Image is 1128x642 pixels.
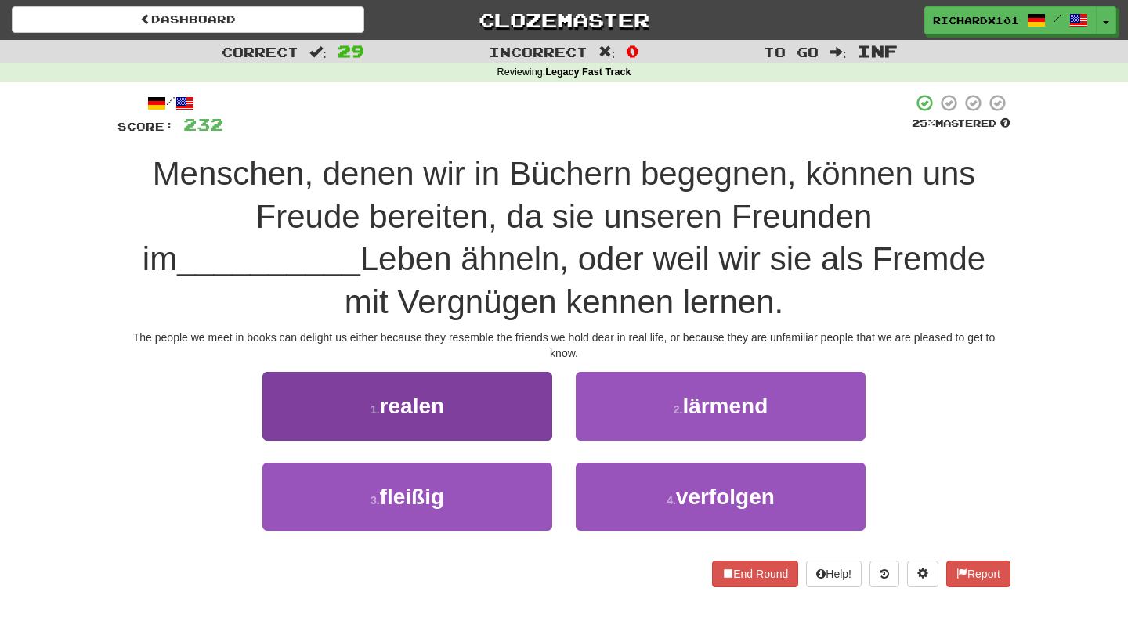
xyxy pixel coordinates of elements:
a: RichardX101 / [924,6,1097,34]
button: 2.lärmend [576,372,866,440]
span: Score: [117,120,174,133]
span: Inf [858,41,898,60]
span: : [309,45,327,59]
button: 4.verfolgen [576,463,866,531]
span: Incorrect [489,44,587,60]
button: 3.fleißig [262,463,552,531]
button: 1.realen [262,372,552,440]
small: 4 . [667,494,676,507]
span: Leben ähneln, oder weil wir sie als Fremde mit Vergnügen kennen lernen. [345,240,985,320]
span: Menschen, denen wir in Büchern begegnen, können uns Freude bereiten, da sie unseren Freunden im [143,155,976,277]
span: RichardX101 [933,13,1019,27]
span: realen [380,394,445,418]
div: / [117,93,223,113]
span: 29 [338,41,364,60]
span: 25 % [912,117,935,129]
small: 3 . [371,494,380,507]
span: Correct [222,44,298,60]
div: The people we meet in books can delight us either because they resemble the friends we hold dear ... [117,330,1010,361]
span: 232 [183,114,223,134]
button: Help! [806,561,862,587]
a: Clozemaster [388,6,740,34]
span: verfolgen [676,485,775,509]
small: 1 . [371,403,380,416]
span: lärmend [682,394,768,418]
span: / [1054,13,1061,23]
strong: Legacy Fast Track [545,67,631,78]
div: Mastered [912,117,1010,131]
span: : [830,45,847,59]
span: : [598,45,616,59]
span: __________ [177,240,360,277]
a: Dashboard [12,6,364,33]
button: Round history (alt+y) [869,561,899,587]
button: End Round [712,561,798,587]
span: To go [764,44,819,60]
span: 0 [626,41,639,60]
small: 2 . [674,403,683,416]
button: Report [946,561,1010,587]
span: fleißig [380,485,444,509]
